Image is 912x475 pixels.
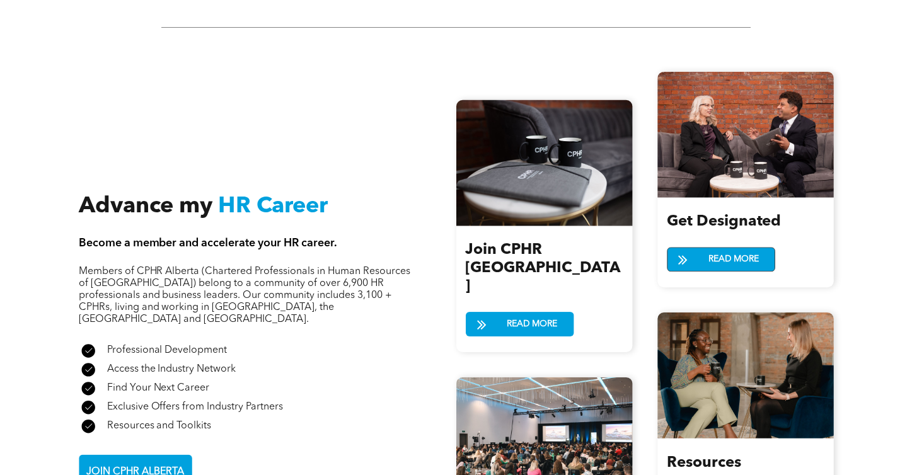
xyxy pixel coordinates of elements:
span: Join CPHR [GEOGRAPHIC_DATA] [465,243,620,295]
span: READ MORE [704,248,763,272]
span: Become a member and accelerate your HR career. [79,237,337,249]
span: Resources and Toolkits [107,421,212,431]
span: Advance my [79,195,213,218]
span: Professional Development [107,345,228,355]
span: Members of CPHR Alberta (Chartered Professionals in Human Resources of [GEOGRAPHIC_DATA]) belong ... [79,266,410,324]
span: Resources [667,455,741,471]
a: READ MORE [465,312,574,337]
span: Exclusive Offers from Industry Partners [107,402,283,412]
a: READ MORE [667,248,775,272]
span: HR Career [218,195,328,218]
span: Get Designated [667,215,782,230]
span: READ MORE [502,313,562,336]
span: Find Your Next Career [107,383,210,393]
span: Access the Industry Network [107,364,236,374]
